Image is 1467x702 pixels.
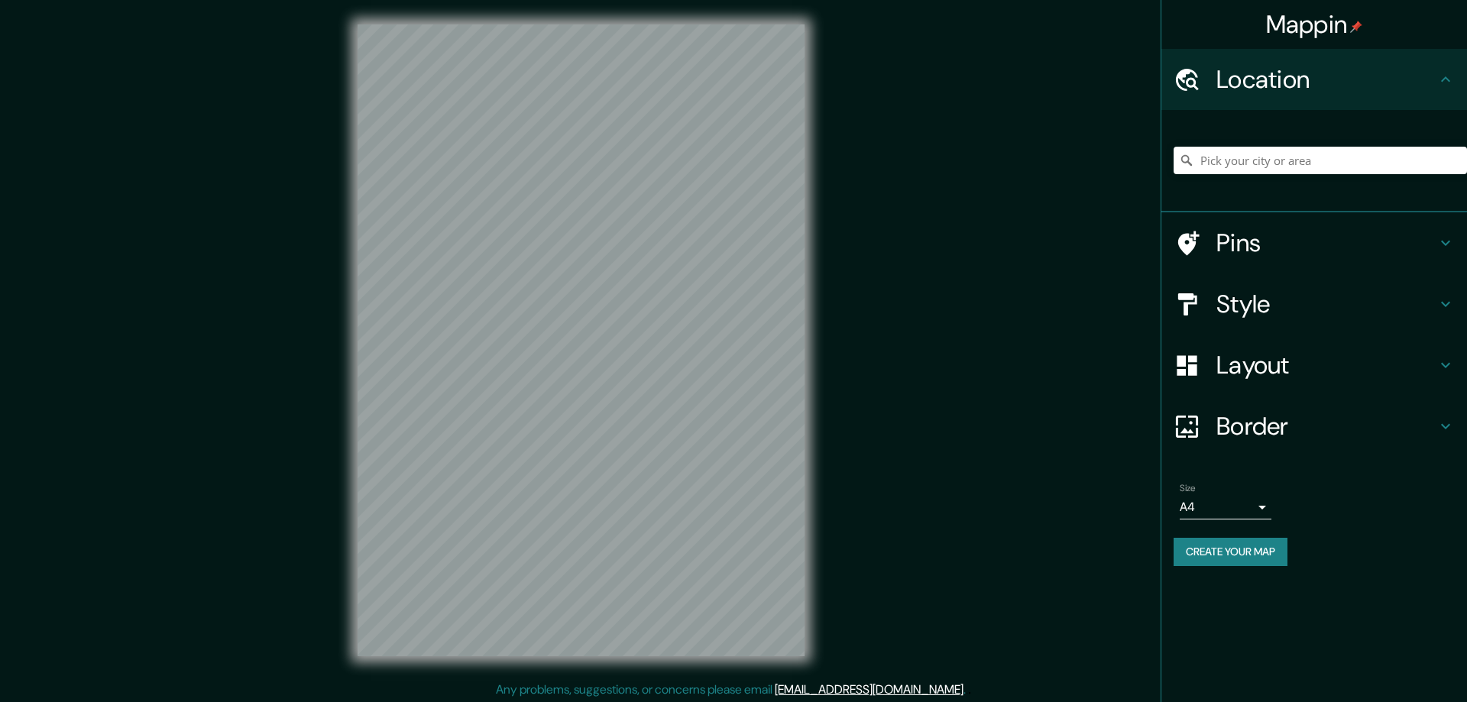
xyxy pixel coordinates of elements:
[1216,350,1436,380] h4: Layout
[1161,396,1467,457] div: Border
[1180,482,1196,495] label: Size
[358,24,805,656] canvas: Map
[1174,147,1467,174] input: Pick your city or area
[1216,411,1436,442] h4: Border
[1161,273,1467,335] div: Style
[1174,538,1287,566] button: Create your map
[1350,21,1362,33] img: pin-icon.png
[1266,9,1363,40] h4: Mappin
[1180,495,1271,519] div: A4
[1161,49,1467,110] div: Location
[1216,228,1436,258] h4: Pins
[1161,335,1467,396] div: Layout
[1216,289,1436,319] h4: Style
[968,681,971,699] div: .
[1161,212,1467,273] div: Pins
[496,681,966,699] p: Any problems, suggestions, or concerns please email .
[775,681,963,697] a: [EMAIL_ADDRESS][DOMAIN_NAME]
[1216,64,1436,95] h4: Location
[966,681,968,699] div: .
